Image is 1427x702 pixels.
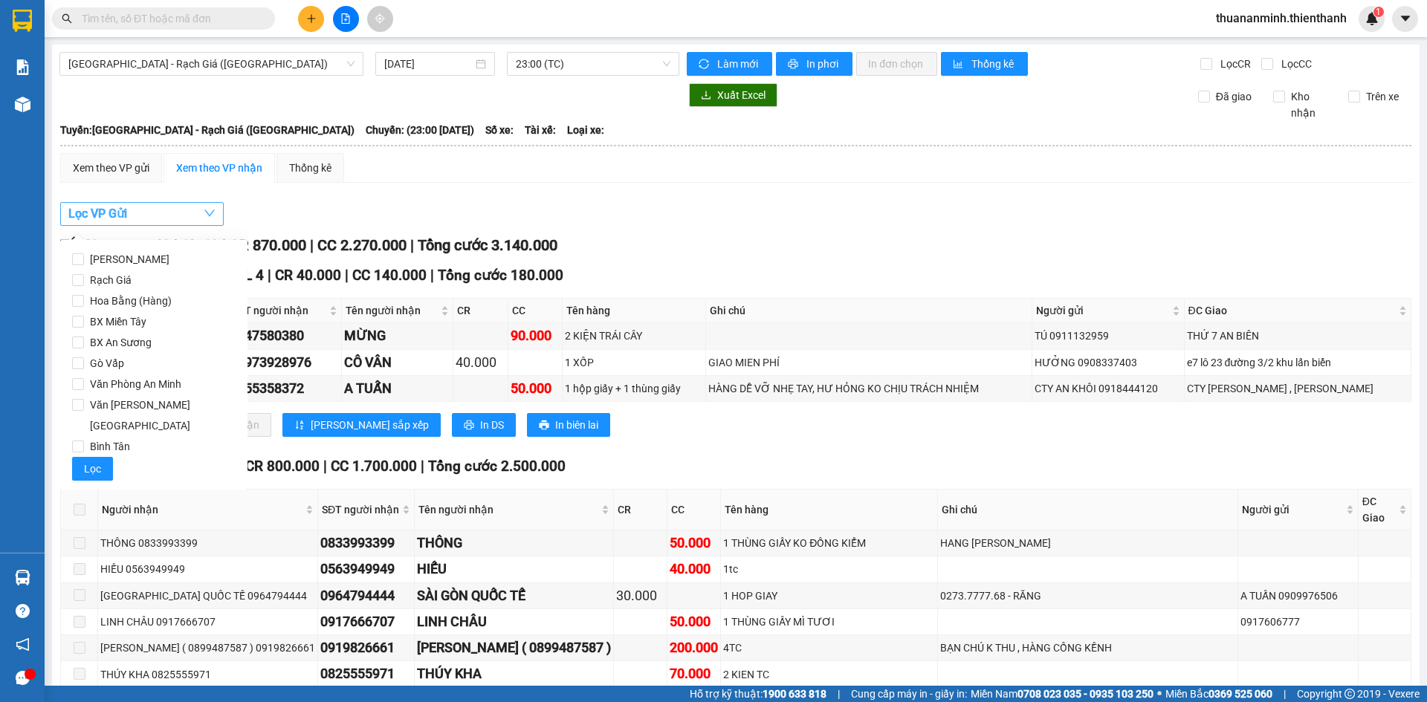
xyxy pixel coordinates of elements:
strong: 0708 023 035 - 0935 103 250 [1017,688,1153,700]
div: [PERSON_NAME] ( 0899487587 ) 0919826661 [100,640,315,656]
span: | [410,236,414,254]
th: Tên hàng [563,299,706,323]
span: Người gửi [1036,302,1169,319]
th: CR [614,490,667,530]
div: CTY [PERSON_NAME] , [PERSON_NAME] [1187,380,1408,397]
strong: 1900 633 818 [763,688,826,700]
div: 0947580380 [230,325,339,346]
span: In DS [480,417,504,433]
span: Hỗ trợ kỹ thuật: [690,686,826,702]
img: warehouse-icon [15,97,30,112]
div: 02973928976 [230,352,339,373]
b: Tuyến: [GEOGRAPHIC_DATA] - Rạch Giá ([GEOGRAPHIC_DATA]) [60,124,355,136]
div: LINH CHÂU [417,611,611,632]
td: 0964794444 [318,583,415,609]
td: A TUẤN [342,376,453,402]
div: 200.000 [670,637,718,658]
span: Xuất Excel [717,87,766,103]
th: Ghi chú [938,490,1238,530]
span: CR 870.000 [230,236,306,254]
span: Tên người nhận [418,501,598,518]
span: SĐT người nhận [231,302,326,319]
span: Văn Phòng An Minh [84,374,187,394]
div: 90.000 [511,325,560,346]
span: Chuyến: (23:00 [DATE]) [366,122,474,138]
th: CR [453,299,508,323]
span: printer [788,59,800,71]
div: CÔ VÂN [344,352,450,373]
span: Người gửi [1242,501,1343,518]
div: 40.000 [670,559,718,579]
span: Tổng cước 2.500.000 [428,458,566,475]
span: search [62,13,72,24]
button: syncLàm mới [687,52,772,76]
div: A TUẤN 0909976506 [1240,588,1356,604]
div: MỪNG [344,325,450,346]
td: 0833993399 [318,530,415,556]
span: | [430,267,434,284]
div: 1tc [723,561,934,577]
img: logo-vxr [13,10,32,32]
span: Miền Bắc [1165,686,1272,702]
span: plus [306,13,317,24]
span: file-add [340,13,351,24]
div: 0964794444 [320,585,412,606]
div: 50.000 [670,533,718,553]
div: 0855358372 [230,378,339,399]
div: THÔNG 0833993399 [100,535,315,551]
span: message [16,671,30,685]
span: sort-ascending [294,420,305,432]
span: BX An Sương [84,332,158,353]
div: 50.000 [511,378,560,399]
td: 0855358372 [227,376,342,402]
button: Lọc [72,457,113,481]
div: 1 THÙNG GIẤY KO ĐỒNG KIỂM [723,535,934,551]
td: 0917666707 [318,609,415,635]
span: Thống kê [971,56,1016,72]
div: LINH CHÂU 0917666707 [100,614,315,630]
span: Lọc [84,461,101,477]
button: caret-down [1392,6,1418,32]
div: 40.000 [456,352,505,373]
span: Người nhận [102,501,302,518]
span: Trên xe [1360,88,1405,105]
td: CÔ VÂN [342,350,453,376]
span: [PERSON_NAME] sắp xếp [311,417,429,433]
span: down [204,207,216,219]
span: Tổng cước 180.000 [438,267,563,284]
div: BẠN CHÚ K THU , HÀNG CỒNG KỀNH [940,640,1235,656]
span: notification [16,637,30,651]
span: In phơi [806,56,841,72]
div: Xem theo VP nhận [176,160,262,176]
span: Bình Tân [84,436,136,457]
div: 0563949949 [320,559,412,579]
span: Lọc VP Gửi [68,204,127,223]
span: Tài xế: [525,122,556,138]
div: CTY AN KHÔI 0918444120 [1035,380,1182,397]
span: sync [699,59,711,71]
span: Đã giao [1210,88,1258,105]
strong: 0369 525 060 [1208,688,1272,700]
span: CC 1.700.000 [331,458,417,475]
div: 2 KIỆN TRÁI CÂY [565,328,703,344]
div: HANG [PERSON_NAME] [940,535,1235,551]
button: printerIn phơi [776,52,852,76]
img: icon-new-feature [1365,12,1379,25]
div: SÀI GÒN QUỐC TẾ [417,585,611,606]
div: 50.000 [670,611,718,632]
span: 23:00 (TC) [516,53,670,75]
div: Xem theo VP gửi [73,160,149,176]
th: CC [667,490,721,530]
div: [PERSON_NAME] ( 0899487587 ) [417,637,611,658]
td: MỪNG [342,323,453,349]
span: bar-chart [953,59,965,71]
div: 4TC [723,640,934,656]
span: | [323,458,327,475]
img: solution-icon [15,59,30,75]
div: 0919826661 [320,637,412,658]
div: 1 HOP GIAY [723,588,934,604]
span: In biên lai [555,417,598,433]
span: copyright [1345,689,1355,699]
div: 0825555971 [320,663,412,684]
button: downloadXuất Excel [689,83,777,107]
